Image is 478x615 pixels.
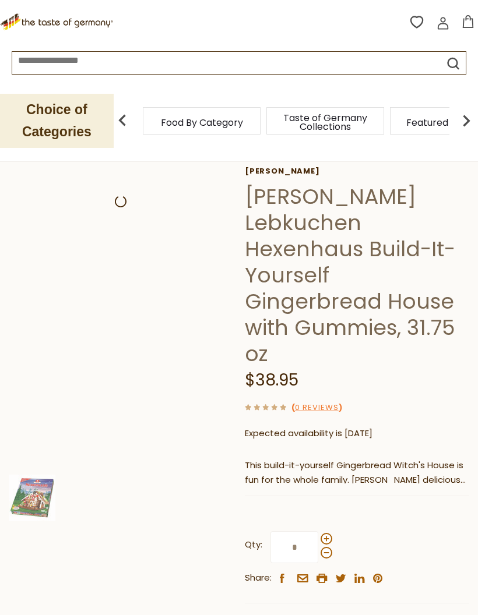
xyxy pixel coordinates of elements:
[279,114,372,131] a: Taste of Germany Collections
[455,109,478,132] img: next arrow
[111,109,134,132] img: previous arrow
[245,459,468,559] span: This build-it-yourself Gingerbread Witch's House is fun for the whole family. [PERSON_NAME] delic...
[245,426,469,441] p: Expected availability is [DATE]
[245,167,469,176] a: [PERSON_NAME]
[270,531,318,563] input: Qty:
[245,369,298,391] span: $38.95
[245,538,262,552] strong: Qty:
[9,475,55,521] img: Weiss Lebkuchen Hexenhaus
[295,402,339,414] a: 0 Reviews
[245,183,469,367] h1: [PERSON_NAME] Lebkuchen Hexenhaus Build-It-Yourself Gingerbread House with Gummies, 31.75 oz
[161,118,243,127] a: Food By Category
[291,402,342,413] span: ( )
[245,571,272,585] span: Share:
